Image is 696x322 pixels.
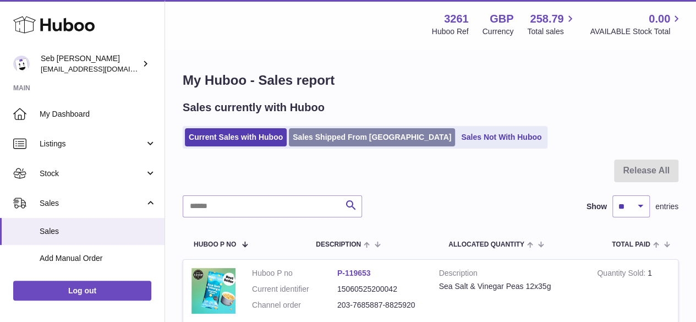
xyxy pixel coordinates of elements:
[527,26,576,37] span: Total sales
[40,253,156,264] span: Add Manual Order
[252,284,337,294] dt: Current identifier
[444,12,469,26] strong: 3261
[13,56,30,72] img: internalAdmin-3261@internal.huboo.com
[183,72,678,89] h1: My Huboo - Sales report
[655,201,678,212] span: entries
[316,241,361,248] span: Description
[13,281,151,301] a: Log out
[183,100,325,115] h2: Sales currently with Huboo
[337,300,423,310] dd: 203-7685887-8825920
[612,241,650,248] span: Total paid
[41,64,162,73] span: [EMAIL_ADDRESS][DOMAIN_NAME]
[587,201,607,212] label: Show
[490,12,513,26] strong: GBP
[337,269,371,277] a: P-119653
[194,241,236,248] span: Huboo P no
[40,226,156,237] span: Sales
[40,168,145,179] span: Stock
[448,241,524,248] span: ALLOCATED Quantity
[649,12,670,26] span: 0.00
[597,269,648,280] strong: Quantity Sold
[527,12,576,37] a: 258.79 Total sales
[590,12,683,37] a: 0.00 AVAILABLE Stock Total
[252,300,337,310] dt: Channel order
[337,284,423,294] dd: 15060525200042
[40,139,145,149] span: Listings
[590,26,683,37] span: AVAILABLE Stock Total
[439,268,581,281] strong: Description
[530,12,563,26] span: 258.79
[457,128,545,146] a: Sales Not With Huboo
[483,26,514,37] div: Currency
[40,109,156,119] span: My Dashboard
[289,128,455,146] a: Sales Shipped From [GEOGRAPHIC_DATA]
[439,281,581,292] div: Sea Salt & Vinegar Peas 12x35g
[185,128,287,146] a: Current Sales with Huboo
[252,268,337,279] dt: Huboo P no
[191,268,235,314] img: 32611658329628.jpg
[41,53,140,74] div: Seb [PERSON_NAME]
[40,198,145,209] span: Sales
[432,26,469,37] div: Huboo Ref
